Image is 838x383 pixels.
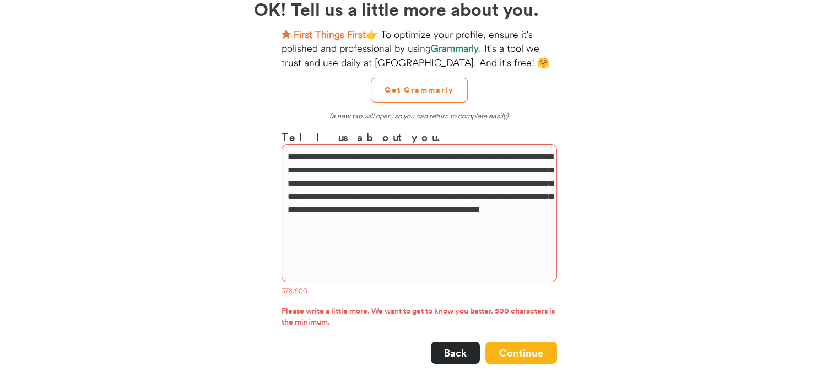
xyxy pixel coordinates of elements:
button: Continue [485,342,557,364]
strong: Grammarly [431,42,479,55]
button: Back [431,342,480,364]
h3: Tell us about you. [282,129,557,145]
button: Get Grammarly [371,78,468,103]
strong: First Things First [294,28,366,41]
div: Please write a little more. We want to get to know you better. 500 characters is the minimum. [282,306,557,331]
div: 👉 To optimize your profile, ensure it's polished and professional by using . It's a tool we trust... [282,28,557,69]
div: 378/500 [282,287,557,298]
em: (a new tab will open, so you can return to complete easily) [329,111,509,120]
